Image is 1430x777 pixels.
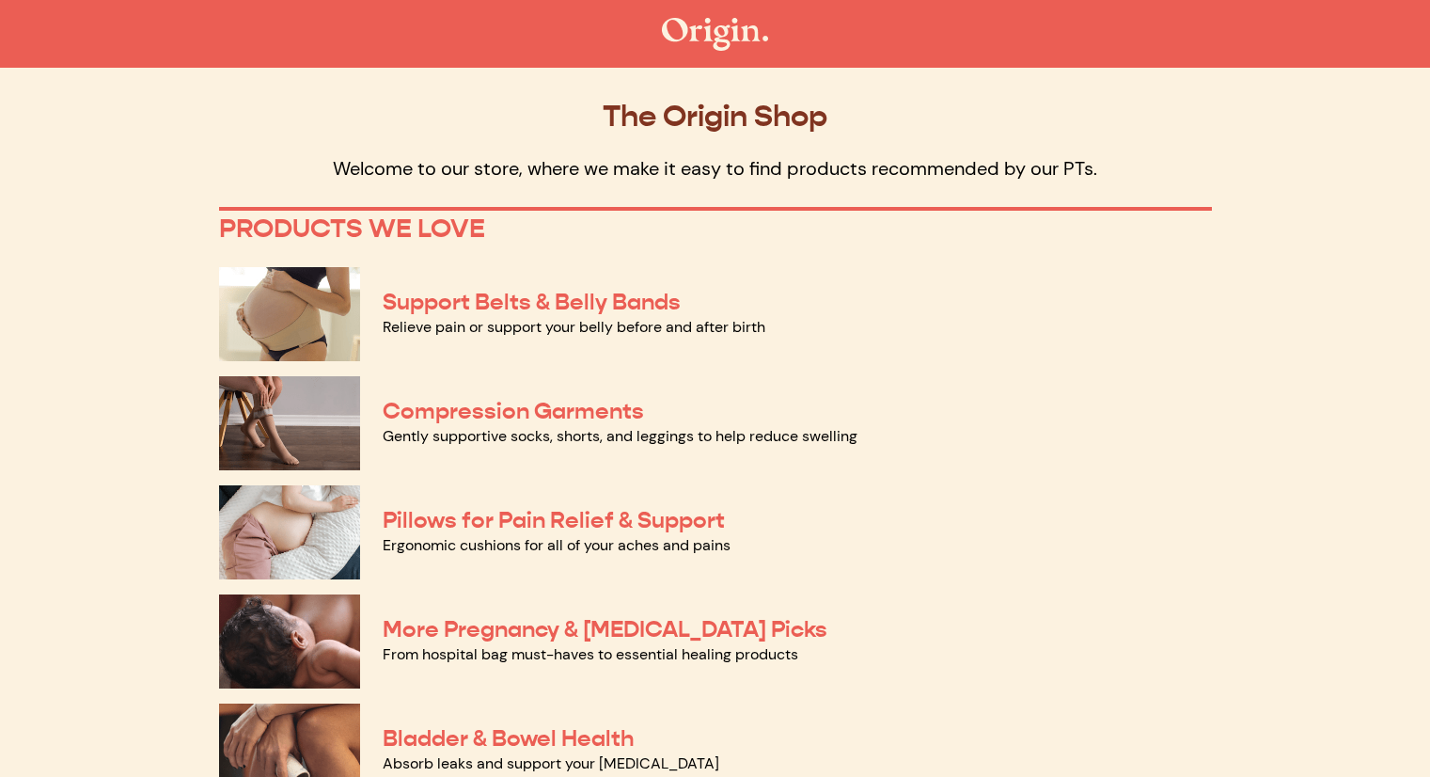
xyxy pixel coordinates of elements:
a: Absorb leaks and support your [MEDICAL_DATA] [383,753,719,773]
p: Welcome to our store, where we make it easy to find products recommended by our PTs. [219,156,1212,181]
a: Gently supportive socks, shorts, and leggings to help reduce swelling [383,426,857,446]
a: More Pregnancy & [MEDICAL_DATA] Picks [383,615,827,643]
a: Relieve pain or support your belly before and after birth [383,317,765,337]
img: The Origin Shop [662,18,768,51]
a: Support Belts & Belly Bands [383,288,681,316]
a: Pillows for Pain Relief & Support [383,506,725,534]
p: The Origin Shop [219,98,1212,134]
img: Compression Garments [219,376,360,470]
a: Bladder & Bowel Health [383,724,634,753]
p: PRODUCTS WE LOVE [219,213,1212,245]
img: Pillows for Pain Relief & Support [219,485,360,579]
img: More Pregnancy & Postpartum Picks [219,595,360,689]
a: Compression Garments [383,397,644,425]
img: Support Belts & Belly Bands [219,267,360,361]
a: Ergonomic cushions for all of your aches and pains [383,535,731,555]
a: From hospital bag must-haves to essential healing products [383,644,798,664]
